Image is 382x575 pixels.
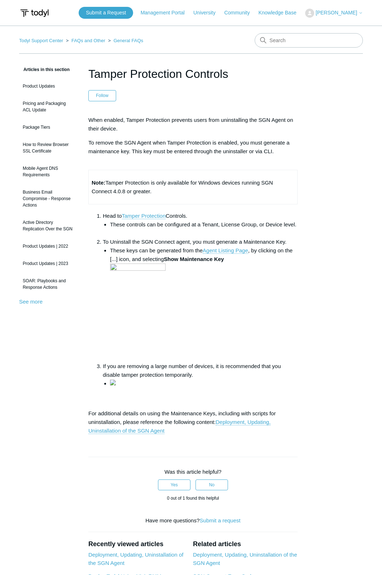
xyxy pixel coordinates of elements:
li: These keys can be generated from the , by clicking on the [...] icon, and selecting [110,246,298,362]
h2: Recently viewed articles [88,539,186,549]
a: FAQs and Other [71,38,105,43]
p: Tamper Protection is only available for Windows devices running SGN Connect 4.0.8 or greater. [92,178,294,196]
a: Management Portal [141,9,192,17]
a: Package Tiers [19,120,78,134]
a: Submit a request [199,517,240,523]
a: See more [19,298,43,305]
li: Head to Controls. [103,212,298,238]
li: General FAQs [106,38,143,43]
a: Active Directory Replication Over the SGN [19,216,78,236]
a: University [193,9,223,17]
a: Deployment, Updating, Uninstallation of the SGN Agent [193,552,297,566]
img: Todyl Support Center Help Center home page [19,6,50,20]
li: If you are removing a large number of devices, it is recommended that you disable tamper protecti... [103,362,298,388]
a: How to Review Browser SSL Certificate [19,138,78,158]
li: To Uninstall the SGN Connect agent, you must generate a Maintenance Key. [103,238,298,362]
span: 0 out of 1 found this helpful [167,496,219,501]
a: Business Email Compromise - Response Actions [19,185,78,212]
div: Have more questions? [88,517,298,525]
button: This article was not helpful [196,479,228,490]
strong: Show Maintenance Key [164,256,224,262]
strong: Note: [92,180,105,186]
p: For additional details on using the Maintenance Keys, including with scripts for uninstallation, ... [88,409,298,435]
h2: Related articles [193,539,298,549]
a: Deployment, Updating, Uninstallation of the SGN Agent [88,419,271,434]
p: To remove the SGN Agent when Tamper Protection is enabled, you must generate a maintenance key. T... [88,138,298,164]
span: Was this article helpful? [164,469,221,475]
a: Product Updates | 2022 [19,239,78,253]
a: General FAQs [114,38,143,43]
a: Deployment, Updating, Uninstallation of the SGN Agent [88,552,183,566]
input: Search [255,33,363,48]
a: Knowledge Base [259,9,304,17]
a: Product Updates | 2023 [19,257,78,270]
h1: Tamper Protection Controls [88,65,298,83]
img: 21433954128531 [110,264,166,362]
a: Submit a Request [79,7,133,19]
a: Product Updates [19,79,78,93]
a: Mobile Agent DNS Requirements [19,162,78,182]
a: Pricing and Packaging ACL Update [19,97,78,117]
button: This article was helpful [158,479,190,490]
li: Todyl Support Center [19,38,65,43]
a: Community [224,9,257,17]
p: When enabled, Tamper Protection prevents users from uninstalling the SGN Agent on their device. [88,116,298,133]
li: FAQs and Other [65,38,107,43]
a: Todyl Support Center [19,38,63,43]
a: Agent Listing Page [203,247,248,254]
span: [PERSON_NAME] [316,10,357,16]
button: [PERSON_NAME] [305,9,363,18]
button: Follow Article [88,90,116,101]
img: 21696298566163 [110,380,116,385]
li: These controls can be configured at a Tenant, License Group, or Device level. [110,220,298,238]
a: Tamper Protection [122,213,166,219]
span: Articles in this section [19,67,70,72]
a: SOAR: Playbooks and Response Actions [19,274,78,294]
